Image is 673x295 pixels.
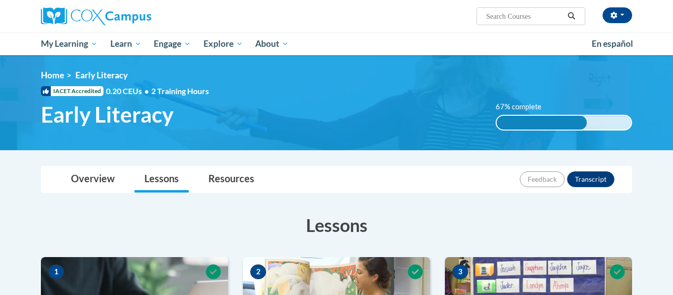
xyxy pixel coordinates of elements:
[497,116,587,130] div: 67% complete
[135,166,189,193] a: Lessons
[197,33,249,55] a: Explore
[106,86,151,97] span: 0.20 CEUs
[250,264,266,279] span: 2
[585,33,639,54] a: En español
[104,33,148,55] a: Learn
[41,86,103,96] span: IACET Accredited
[249,33,296,55] a: About
[61,166,125,193] a: Overview
[144,86,149,96] span: •
[41,38,98,50] span: My Learning
[520,171,565,187] button: Feedback
[41,70,64,80] a: Home
[199,166,264,193] a: Resources
[34,33,104,55] a: My Learning
[603,7,632,23] button: Account Settings
[564,10,579,22] button: Search
[151,86,209,96] span: 2 Training Hours
[255,38,289,50] span: About
[41,7,151,25] img: Cox Campus
[154,38,191,50] span: Engage
[592,38,633,49] span: En español
[496,101,552,112] label: 67% complete
[485,10,564,22] input: Search Courses
[48,264,64,279] span: 1
[567,171,614,187] button: Transcript
[41,213,632,237] h3: Lessons
[147,33,197,55] a: Engage
[41,7,228,25] a: Cox Campus
[41,101,173,128] span: Early Literacy
[26,33,647,55] div: Main menu
[75,70,128,80] span: Early Literacy
[203,38,243,50] span: Explore
[452,264,468,279] span: 3
[110,38,141,50] span: Learn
